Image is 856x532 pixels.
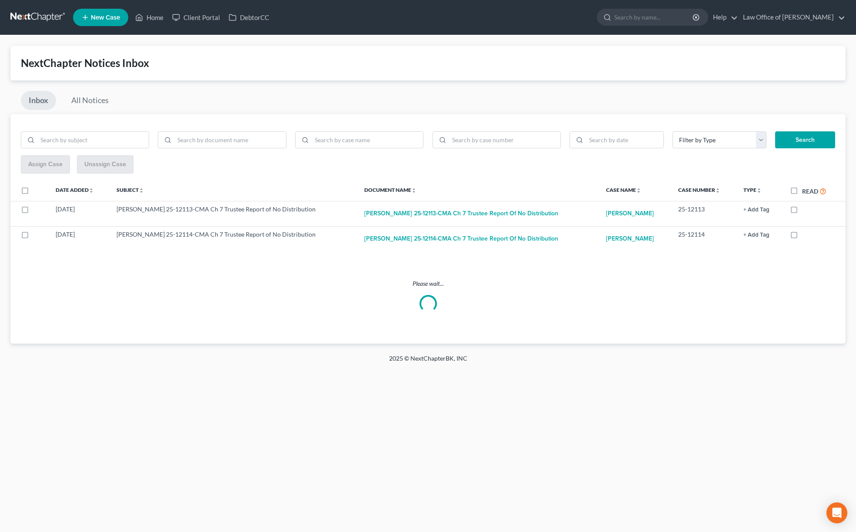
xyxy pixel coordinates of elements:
a: Typeunfold_more [743,187,762,193]
input: Search by case name [312,132,423,148]
button: [PERSON_NAME] 25-12113-CMA Ch 7 Trustee Report of No Distribution [364,205,558,222]
td: [DATE] [49,226,110,251]
a: Case Numberunfold_more [678,187,720,193]
span: New Case [91,14,120,21]
a: Client Portal [168,10,224,25]
i: unfold_more [715,188,720,193]
a: All Notices [63,91,117,110]
input: Search by date [586,132,663,148]
i: unfold_more [139,188,144,193]
div: 2025 © NextChapterBK, INC [180,354,676,370]
a: Subjectunfold_more [117,187,144,193]
td: 25-12114 [671,226,736,251]
a: Home [131,10,168,25]
td: [DATE] [49,201,110,226]
i: unfold_more [89,188,94,193]
a: Inbox [21,91,56,110]
div: NextChapter Notices Inbox [21,56,835,70]
a: + Add Tag [743,205,776,214]
input: Search by subject [37,132,149,148]
a: + Add Tag [743,230,776,239]
a: Law Office of [PERSON_NAME] [739,10,845,25]
button: + Add Tag [743,207,769,213]
div: Open Intercom Messenger [826,502,847,523]
td: [PERSON_NAME] 25-12114-CMA Ch 7 Trustee Report of No Distribution [110,226,357,251]
a: Document Nameunfold_more [364,187,416,193]
i: unfold_more [636,188,641,193]
a: Help [709,10,738,25]
td: [PERSON_NAME] 25-12113-CMA Ch 7 Trustee Report of No Distribution [110,201,357,226]
button: [PERSON_NAME] 25-12114-CMA Ch 7 Trustee Report of No Distribution [364,230,558,248]
i: unfold_more [756,188,762,193]
label: Read [802,187,818,196]
a: [PERSON_NAME] [606,230,654,248]
a: DebtorCC [224,10,273,25]
input: Search by name... [614,9,694,25]
a: [PERSON_NAME] [606,205,654,222]
a: Case Nameunfold_more [606,187,641,193]
a: Date Addedunfold_more [56,187,94,193]
input: Search by document name [174,132,286,148]
input: Search by case number [449,132,560,148]
td: 25-12113 [671,201,736,226]
button: + Add Tag [743,232,769,238]
button: Search [775,131,835,149]
p: Please wait... [21,279,835,288]
i: unfold_more [411,188,416,193]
